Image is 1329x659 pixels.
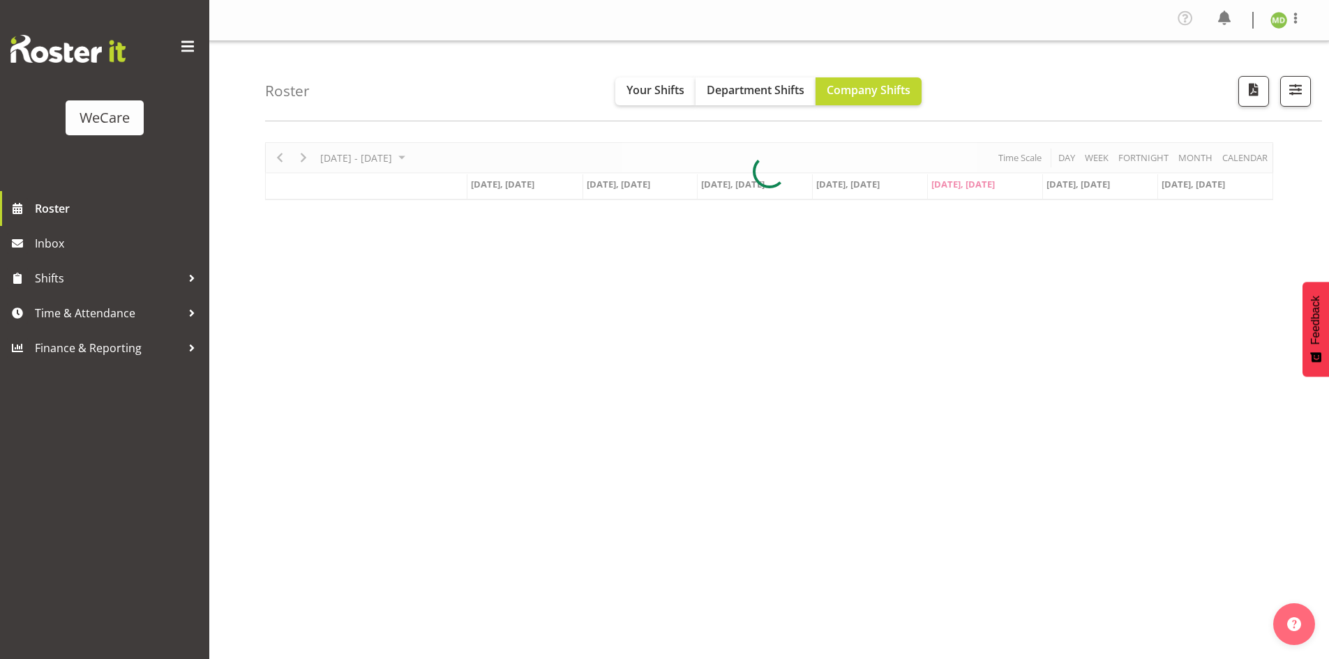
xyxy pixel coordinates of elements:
span: Company Shifts [827,82,910,98]
span: Inbox [35,233,202,254]
span: Finance & Reporting [35,338,181,358]
span: Roster [35,198,202,219]
span: Your Shifts [626,82,684,98]
img: help-xxl-2.png [1287,617,1301,631]
button: Company Shifts [816,77,922,105]
div: WeCare [80,107,130,128]
button: Filter Shifts [1280,76,1311,107]
span: Feedback [1309,296,1322,344]
span: Time & Attendance [35,303,181,324]
button: Download a PDF of the roster according to the set date range. [1238,76,1269,107]
span: Department Shifts [707,82,804,98]
button: Feedback - Show survey [1302,282,1329,377]
img: marie-claire-dickson-bakker11590.jpg [1270,12,1287,29]
button: Department Shifts [696,77,816,105]
span: Shifts [35,268,181,289]
button: Your Shifts [615,77,696,105]
h4: Roster [265,83,310,99]
img: Rosterit website logo [10,35,126,63]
